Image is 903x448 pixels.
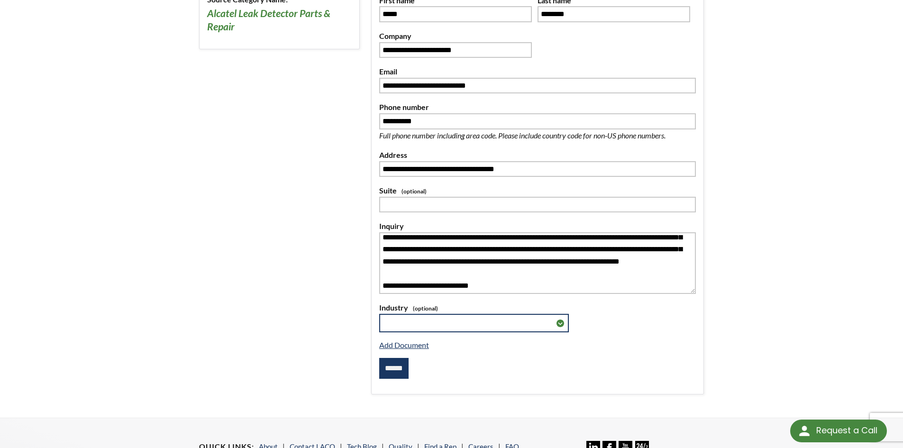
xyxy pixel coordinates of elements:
[207,7,352,33] h3: Alcatel Leak Detector Parts & Repair
[379,220,696,232] label: Inquiry
[379,302,696,314] label: Industry
[816,420,877,441] div: Request a Call
[379,129,696,142] p: Full phone number including area code. Please include country code for non-US phone numbers.
[379,30,532,42] label: Company
[379,149,696,161] label: Address
[379,340,429,349] a: Add Document
[797,423,812,439] img: round button
[379,184,696,197] label: Suite
[379,65,696,78] label: Email
[790,420,887,442] div: Request a Call
[379,101,696,113] label: Phone number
